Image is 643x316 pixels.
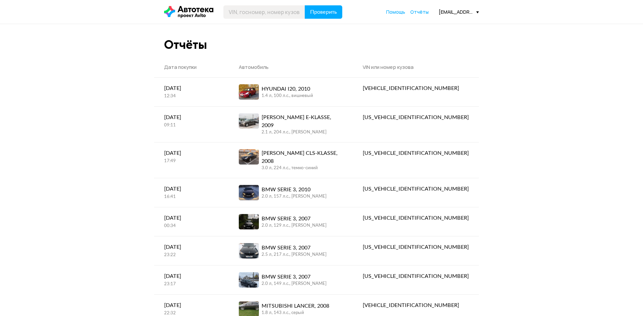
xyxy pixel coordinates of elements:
a: [VEHICLE_IDENTIFICATION_NUMBER] [353,78,479,99]
a: BMW SERIE 3, 20072.0 л, 129 л.c., [PERSON_NAME] [229,207,353,236]
div: Отчёты [164,37,207,52]
div: [EMAIL_ADDRESS][DOMAIN_NAME] [439,9,479,15]
a: [DATE]23:22 [154,236,229,265]
div: [US_VEHICLE_IDENTIFICATION_NUMBER] [363,272,469,280]
div: MITSUBISHI LANCER, 2008 [262,302,329,310]
a: [VEHICLE_IDENTIFICATION_NUMBER] [353,295,479,316]
div: 2.0 л, 157 л.c., [PERSON_NAME] [262,194,327,200]
div: 17:49 [164,158,219,164]
div: [DATE] [164,272,219,280]
div: 2.1 л, 204 л.c., [PERSON_NAME] [262,129,343,135]
div: [DATE] [164,214,219,222]
div: BMW SERIE 3, 2010 [262,186,327,194]
div: Дата покупки [164,64,219,71]
div: [DATE] [164,84,219,92]
div: 2.0 л, 149 л.c., [PERSON_NAME] [262,281,327,287]
a: HYUNDAI I20, 20101.4 л, 100 л.c., вишневый [229,78,353,106]
a: [US_VEHICLE_IDENTIFICATION_NUMBER] [353,266,479,287]
div: BMW SERIE 3, 2007 [262,273,327,281]
button: Проверить [305,5,342,19]
a: [PERSON_NAME] CLS-KLASSE, 20083.0 л, 224 л.c., темно-синий [229,142,353,178]
div: 3.0 л, 224 л.c., темно-синий [262,165,343,171]
div: 23:17 [164,281,219,287]
div: [DATE] [164,243,219,251]
div: BMW SERIE 3, 2007 [262,215,327,223]
div: [PERSON_NAME] E-KLASSE, 2009 [262,113,343,129]
div: 12:34 [164,93,219,99]
div: 1.4 л, 100 л.c., вишневый [262,93,313,99]
div: 2.0 л, 129 л.c., [PERSON_NAME] [262,223,327,229]
div: 23:22 [164,252,219,258]
div: [US_VEHICLE_IDENTIFICATION_NUMBER] [363,149,469,157]
a: [DATE]17:49 [154,142,229,171]
div: [DATE] [164,185,219,193]
a: [US_VEHICLE_IDENTIFICATION_NUMBER] [353,207,479,229]
a: BMW SERIE 3, 20102.0 л, 157 л.c., [PERSON_NAME] [229,178,353,207]
div: 2.5 л, 217 л.c., [PERSON_NAME] [262,252,327,258]
div: [US_VEHICLE_IDENTIFICATION_NUMBER] [363,214,469,222]
div: [US_VEHICLE_IDENTIFICATION_NUMBER] [363,243,469,251]
div: HYUNDAI I20, 2010 [262,85,313,93]
div: Автомобиль [239,64,343,71]
div: [VEHICLE_IDENTIFICATION_NUMBER] [363,301,469,309]
a: BMW SERIE 3, 20072.5 л, 217 л.c., [PERSON_NAME] [229,236,353,265]
div: [US_VEHICLE_IDENTIFICATION_NUMBER] [363,185,469,193]
div: VIN или номер кузова [363,64,469,71]
div: [PERSON_NAME] CLS-KLASSE, 2008 [262,149,343,165]
a: [US_VEHICLE_IDENTIFICATION_NUMBER] [353,107,479,128]
a: [DATE]00:34 [154,207,229,236]
a: [US_VEHICLE_IDENTIFICATION_NUMBER] [353,142,479,164]
a: [DATE]16:41 [154,178,229,207]
div: [DATE] [164,113,219,121]
div: 16:41 [164,194,219,200]
a: [DATE]09:11 [154,107,229,135]
div: BMW SERIE 3, 2007 [262,244,327,252]
div: [US_VEHICLE_IDENTIFICATION_NUMBER] [363,113,469,121]
a: [US_VEHICLE_IDENTIFICATION_NUMBER] [353,178,479,200]
input: VIN, госномер, номер кузова [223,5,305,19]
a: [PERSON_NAME] E-KLASSE, 20092.1 л, 204 л.c., [PERSON_NAME] [229,107,353,142]
a: [DATE]12:34 [154,78,229,106]
div: 1.8 л, 143 л.c., серый [262,310,329,316]
div: [DATE] [164,301,219,309]
span: Проверить [310,9,337,15]
div: [DATE] [164,149,219,157]
div: 00:34 [164,223,219,229]
div: 09:11 [164,122,219,128]
a: [US_VEHICLE_IDENTIFICATION_NUMBER] [353,236,479,258]
a: BMW SERIE 3, 20072.0 л, 149 л.c., [PERSON_NAME] [229,266,353,294]
div: [VEHICLE_IDENTIFICATION_NUMBER] [363,84,469,92]
a: [DATE]23:17 [154,266,229,294]
a: Отчёты [410,9,429,15]
a: Помощь [386,9,405,15]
